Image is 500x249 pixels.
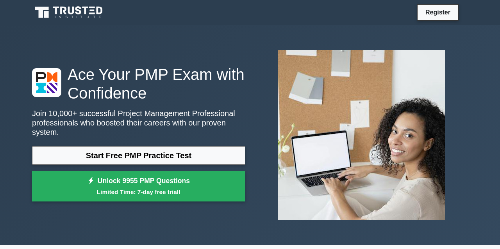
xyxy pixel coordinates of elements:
[32,146,245,165] a: Start Free PMP Practice Test
[32,65,245,102] h1: Ace Your PMP Exam with Confidence
[32,109,245,137] p: Join 10,000+ successful Project Management Professional professionals who boosted their careers w...
[42,187,236,196] small: Limited Time: 7-day free trial!
[421,7,455,17] a: Register
[32,171,245,202] a: Unlock 9955 PMP QuestionsLimited Time: 7-day free trial!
